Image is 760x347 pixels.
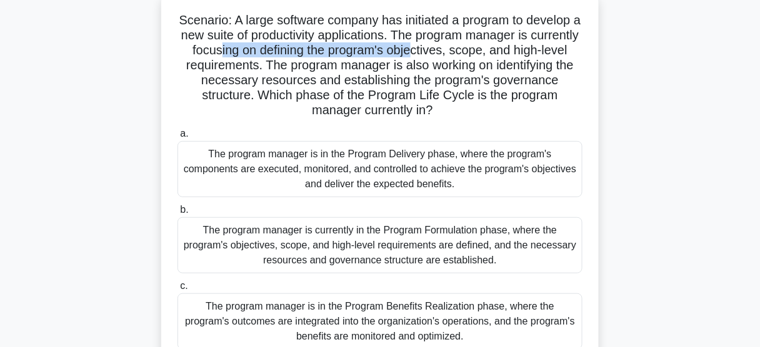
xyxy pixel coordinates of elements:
div: The program manager is in the Program Delivery phase, where the program's components are executed... [177,141,582,197]
div: The program manager is currently in the Program Formulation phase, where the program's objectives... [177,217,582,273]
span: a. [180,128,188,139]
span: c. [180,280,187,291]
h5: Scenario: A large software company has initiated a program to develop a new suite of productivity... [176,12,584,119]
span: b. [180,204,188,215]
